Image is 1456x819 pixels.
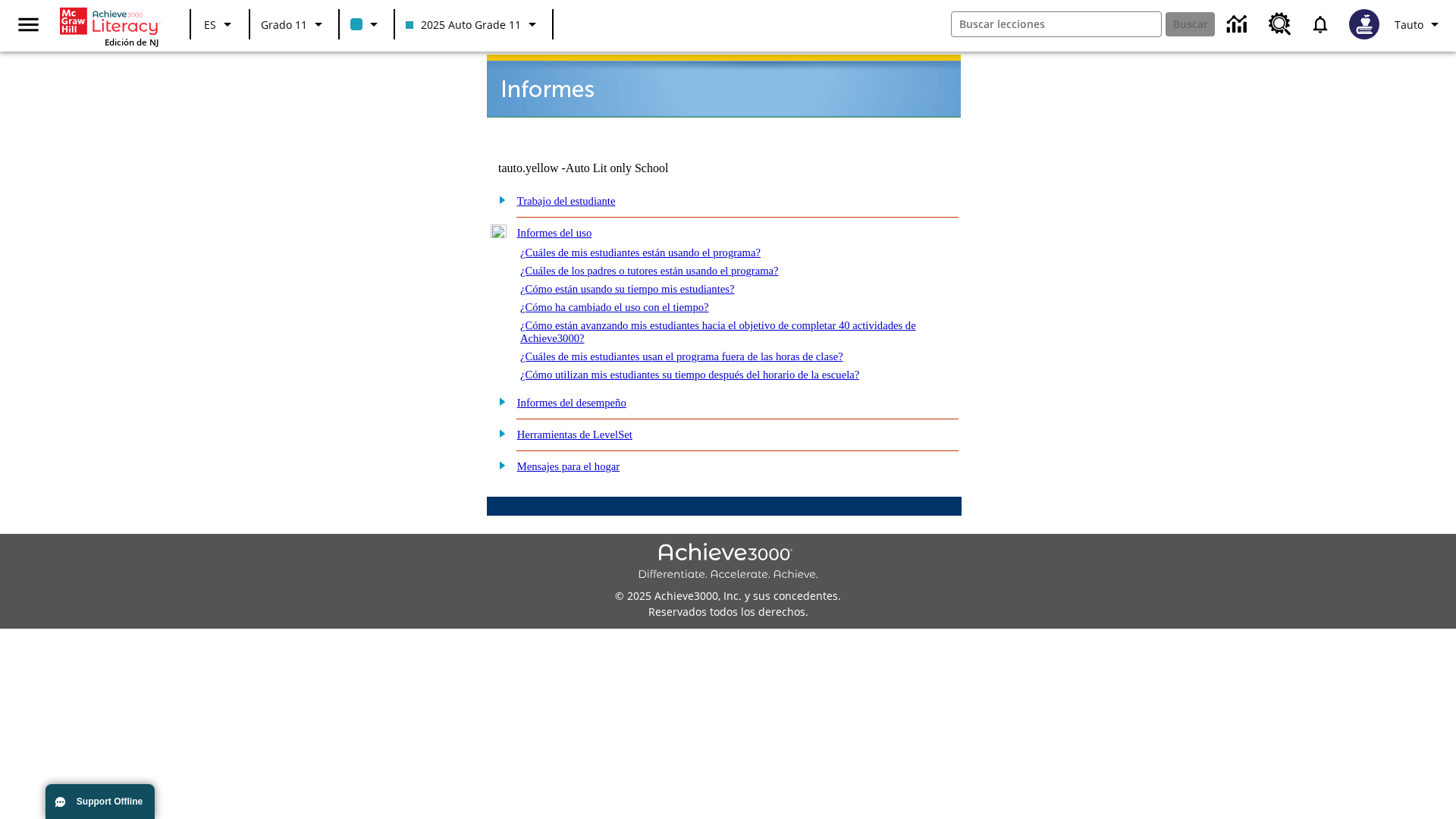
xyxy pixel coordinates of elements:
[491,193,507,206] img: plus.gif
[60,5,158,48] div: Portada
[77,796,143,807] span: Support Offline
[517,397,626,409] a: Informes del desempeño
[400,11,548,38] button: Clase: 2025 Auto Grade 11, Selecciona una clase
[45,784,155,819] button: Support Offline
[517,195,616,207] a: Trabajo del estudiante
[105,36,158,48] span: Edición de NJ
[566,162,669,174] nobr: Auto Lit only School
[1340,5,1389,44] button: Escoja un nuevo avatar
[520,283,735,295] a: ¿Cómo están usando su tiempo mis estudiantes?
[255,11,334,38] button: Grado: Grado 11, Elige un grado
[204,17,216,33] span: ES
[1301,5,1340,44] a: Notificaciones
[520,301,709,313] a: ¿Cómo ha cambiado el uso con el tiempo?
[520,265,779,277] a: ¿Cuáles de los padres o tutores están usando el programa?
[498,162,777,175] td: tauto.yellow -
[520,246,761,259] a: ¿Cuáles de mis estudiantes están usando el programa?
[517,428,632,441] a: Herramientas de LevelSet
[520,319,916,344] a: ¿Cómo están avanzando mis estudiantes hacia el objetivo de completar 40 actividades de Achieve3000?
[491,426,507,440] img: plus.gif
[1218,4,1260,45] a: Centro de información
[1389,11,1450,38] button: Perfil/Configuración
[638,543,818,582] img: Achieve3000 Differentiate Accelerate Achieve
[520,369,859,381] a: ¿Cómo utilizan mis estudiantes su tiempo después del horario de la escuela?
[517,460,620,472] a: Mensajes para el hogar
[406,17,521,33] span: 2025 Auto Grade 11
[1349,9,1379,39] img: Avatar
[1260,4,1301,45] a: Centro de recursos, Se abrirá en una pestaña nueva.
[1395,17,1423,33] span: Tauto
[261,17,307,33] span: Grado 11
[520,350,843,362] a: ¿Cuáles de mis estudiantes usan el programa fuera de las horas de clase?
[487,55,961,118] img: header
[952,12,1161,36] input: Buscar campo
[6,2,51,47] button: Abrir el menú lateral
[491,224,507,238] img: minus.gif
[491,394,507,408] img: plus.gif
[517,227,592,239] a: Informes del uso
[196,11,244,38] button: Lenguaje: ES, Selecciona un idioma
[344,11,389,38] button: El color de la clase es azul claro. Cambiar el color de la clase.
[491,458,507,472] img: plus.gif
